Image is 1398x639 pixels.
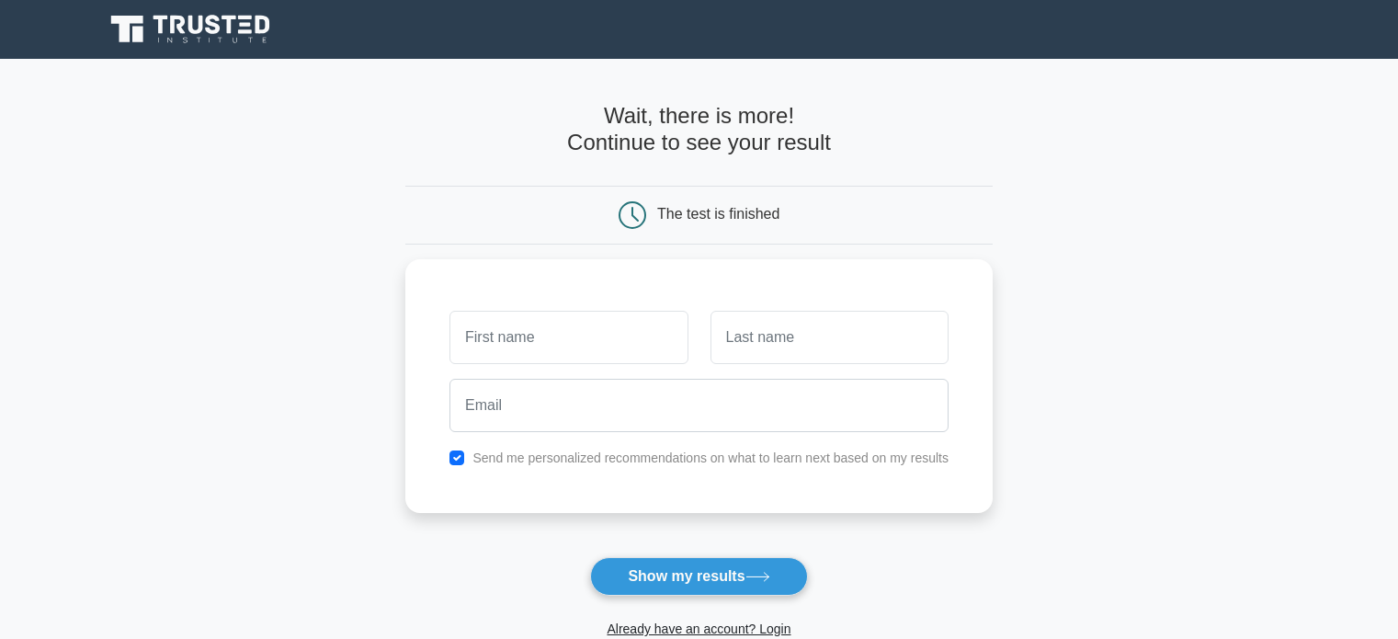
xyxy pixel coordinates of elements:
button: Show my results [590,557,807,596]
h4: Wait, there is more! Continue to see your result [405,103,993,156]
input: Last name [710,311,949,364]
input: Email [449,379,949,432]
div: The test is finished [657,206,779,222]
a: Already have an account? Login [607,622,790,636]
label: Send me personalized recommendations on what to learn next based on my results [472,451,949,465]
input: First name [449,311,688,364]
